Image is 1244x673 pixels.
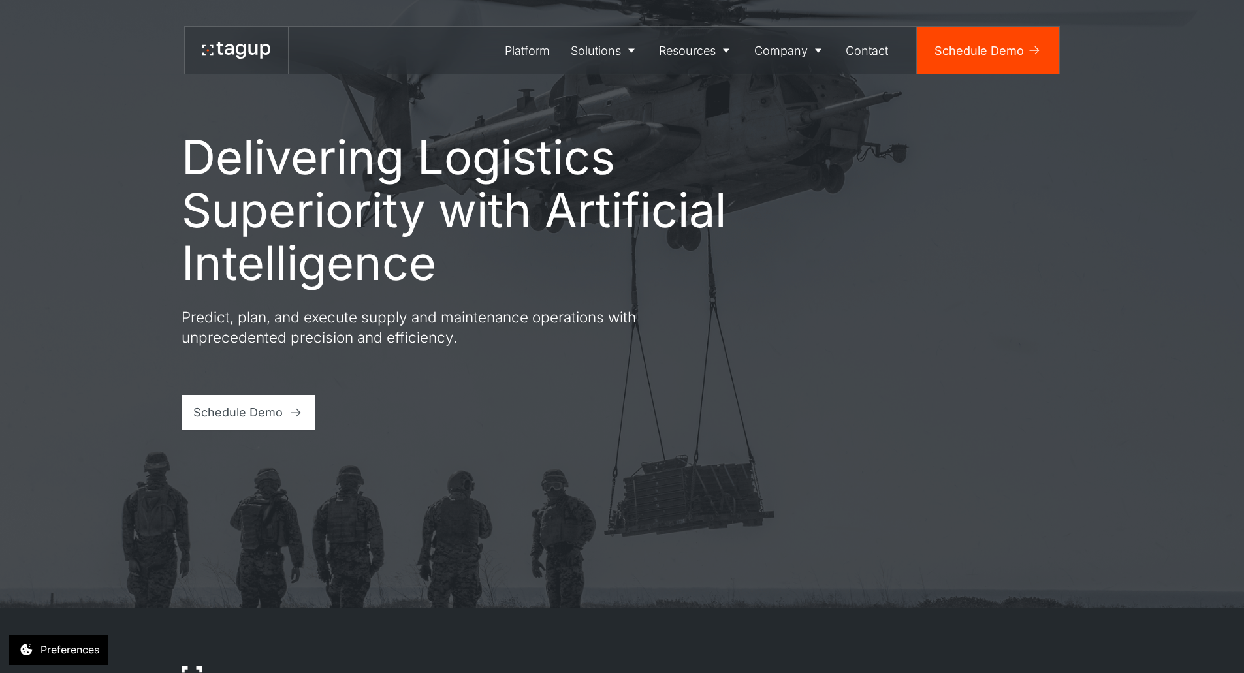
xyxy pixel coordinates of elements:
a: Company [744,27,836,74]
div: Contact [846,42,888,59]
a: Resources [649,27,744,74]
a: Contact [836,27,899,74]
div: Solutions [571,42,621,59]
div: Resources [659,42,716,59]
a: Schedule Demo [917,27,1059,74]
a: Schedule Demo [182,395,315,430]
div: Schedule Demo [934,42,1024,59]
div: Schedule Demo [193,403,283,421]
div: Platform [505,42,550,59]
div: Preferences [40,642,99,657]
p: Predict, plan, and execute supply and maintenance operations with unprecedented precision and eff... [182,307,652,348]
a: Platform [495,27,561,74]
h1: Delivering Logistics Superiority with Artificial Intelligence [182,131,730,289]
a: Solutions [560,27,649,74]
div: Company [754,42,808,59]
